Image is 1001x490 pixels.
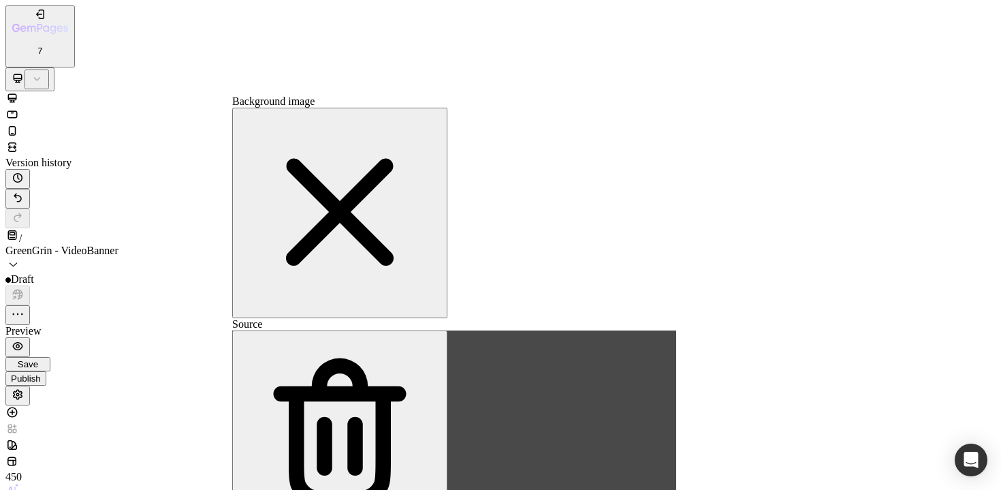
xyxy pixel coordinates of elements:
span: GreenGrin - VideoBanner [5,245,118,256]
div: Publish [11,373,41,384]
div: Open Intercom Messenger [955,444,987,476]
button: Save [5,357,50,371]
button: 7 [5,5,75,67]
div: Source [232,318,676,331]
div: Undo/Redo [5,189,996,228]
span: Save [18,359,38,369]
div: 450 [5,471,33,483]
p: 7 [12,46,68,56]
span: Draft [11,273,34,285]
span: / [19,232,22,244]
button: Publish [5,371,46,386]
div: Background image [232,95,676,108]
div: Version history [5,157,996,169]
div: Preview [5,325,996,337]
